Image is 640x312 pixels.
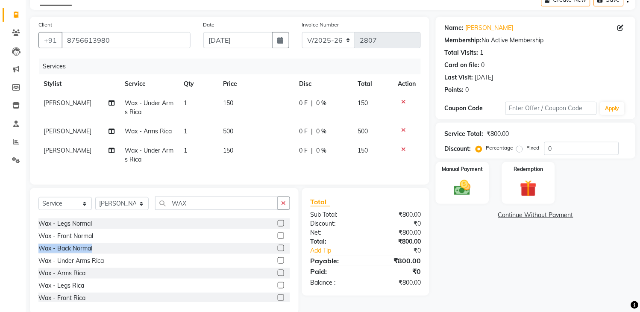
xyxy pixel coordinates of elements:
[393,74,421,94] th: Action
[366,278,427,287] div: ₹800.00
[444,104,505,113] div: Coupon Code
[481,61,484,70] div: 0
[125,99,173,116] span: Wax - Under Arms Rica
[465,85,469,94] div: 0
[437,211,634,220] a: Continue Without Payment
[304,228,366,237] div: Net:
[526,144,539,152] label: Fixed
[444,24,464,32] div: Name:
[358,127,368,135] span: 500
[304,237,366,246] div: Total:
[125,127,172,135] span: Wax - Arms Rica
[376,246,427,255] div: ₹0
[38,74,120,94] th: Stylist
[218,74,294,94] th: Price
[294,74,353,94] th: Disc
[184,99,188,107] span: 1
[38,256,104,265] div: Wax - Under Arms Rica
[514,165,543,173] label: Redemption
[38,21,52,29] label: Client
[480,48,483,57] div: 1
[304,246,376,255] a: Add Tip
[39,59,427,74] div: Services
[304,278,366,287] div: Balance :
[302,21,339,29] label: Invoice Number
[487,130,509,138] div: ₹800.00
[38,232,93,241] div: Wax - Front Normal
[38,219,92,228] div: Wax - Legs Normal
[311,197,330,206] span: Total
[223,99,234,107] span: 150
[311,146,313,155] span: |
[304,219,366,228] div: Discount:
[223,147,234,154] span: 150
[366,219,427,228] div: ₹0
[366,237,427,246] div: ₹800.00
[449,178,476,197] img: _cash.svg
[223,127,234,135] span: 500
[179,74,218,94] th: Qty
[38,244,92,253] div: Wax - Back Normal
[366,256,427,266] div: ₹800.00
[475,73,493,82] div: [DATE]
[444,36,627,45] div: No Active Membership
[125,147,173,163] span: Wax - Under Arms Rica
[442,165,483,173] label: Manual Payment
[444,36,481,45] div: Membership:
[299,99,308,108] span: 0 F
[38,294,85,303] div: Wax - Front Rica
[304,256,366,266] div: Payable:
[44,127,91,135] span: [PERSON_NAME]
[38,269,85,278] div: Wax - Arms Rica
[62,32,191,48] input: Search by Name/Mobile/Email/Code
[366,228,427,237] div: ₹800.00
[600,102,625,115] button: Apply
[44,147,91,154] span: [PERSON_NAME]
[184,127,188,135] span: 1
[299,127,308,136] span: 0 F
[465,24,513,32] a: [PERSON_NAME]
[311,99,313,108] span: |
[317,127,327,136] span: 0 %
[184,147,188,154] span: 1
[444,85,464,94] div: Points:
[444,61,479,70] div: Card on file:
[44,99,91,107] span: [PERSON_NAME]
[203,21,215,29] label: Date
[304,210,366,219] div: Sub Total:
[120,74,179,94] th: Service
[311,127,313,136] span: |
[486,144,513,152] label: Percentage
[444,73,473,82] div: Last Visit:
[358,147,368,154] span: 150
[366,210,427,219] div: ₹800.00
[444,130,483,138] div: Service Total:
[505,102,597,115] input: Enter Offer / Coupon Code
[304,266,366,277] div: Paid:
[366,266,427,277] div: ₹0
[358,99,368,107] span: 150
[317,99,327,108] span: 0 %
[515,178,542,199] img: _gift.svg
[444,48,478,57] div: Total Visits:
[444,144,471,153] div: Discount:
[38,281,84,290] div: Wax - Legs Rica
[38,32,62,48] button: +91
[299,146,308,155] span: 0 F
[353,74,393,94] th: Total
[317,146,327,155] span: 0 %
[155,197,278,210] input: Search or Scan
